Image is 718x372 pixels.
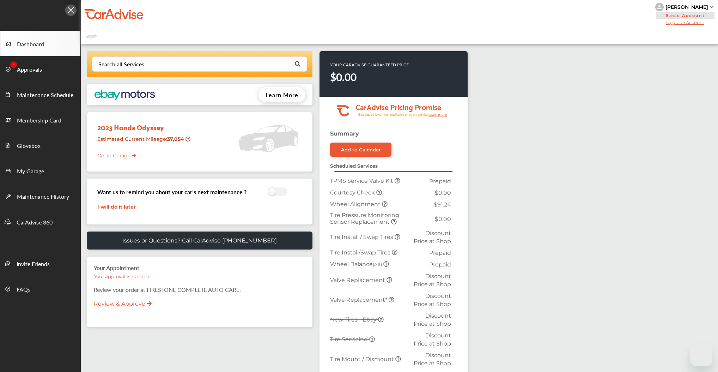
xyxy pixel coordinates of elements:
strong: Summary [330,130,359,137]
strong: 37,054 [167,136,185,142]
span: Discount Price at Shop [414,352,451,367]
span: Discount Price at Shop [414,332,451,347]
span: $0.00 [435,216,451,222]
span: Dashboard [17,40,44,49]
a: I will do it later [97,204,136,210]
div: Estimated Current Mileage : [92,133,195,151]
div: Add to Calendar [341,147,381,152]
p: Review your order at FIRESTONE COMPLETE AUTO CARE . [94,286,305,294]
a: Add to Calendar [330,143,391,157]
img: sCxJUJ+qAmfqhQGDUl18vwLg4ZYJ6CxN7XmbOMBAAAAAElFTkSuQmCC [710,6,713,8]
a: Glovebox [0,132,80,158]
span: Tire Mount / Dismount [330,356,395,362]
span: Learn More [266,91,298,99]
strong: Scheduled Services [330,163,378,169]
img: placeholder_car.fcab19be.svg [86,32,97,41]
span: Discount Price at Shop [414,293,451,307]
tspan: Learn more [428,113,447,116]
span: Maintenance Schedule [17,91,73,100]
span: Membership Card [17,116,61,125]
span: Valve Replacement [330,277,387,283]
span: CarAdvise 360 [17,218,53,227]
p: YOUR CARADVISE GUARANTEED PRICE [330,62,409,68]
span: Tire Install/Swap Tires [330,249,392,256]
span: Basic Account [656,12,714,19]
a: Go To Garage [92,147,136,161]
span: FAQs [17,285,30,294]
span: Discount Price at Shop [414,230,451,245]
img: knH8PDtVvWoAbQRylUukY18CTiRevjo20fAtgn5MLBQj4uumYvk2MzTtcAIzfGAtb1XOLVMAvhLuqoNAbL4reqehy0jehNKdM... [655,3,664,11]
img: placeholder_car.5a1ece94.svg [238,116,298,162]
span: Tire Install / Swap Tires [330,234,395,240]
span: Valve Replacement* [330,296,389,303]
span: Upgrade Account [655,20,715,25]
span: Maintenance History [17,192,69,202]
small: Your approval is needed! [94,274,151,279]
tspan: Guaranteed lower than retail price on every service. [358,112,428,117]
a: Issues or Questions? Call CarAdvise [PHONE_NUMBER] [87,232,312,250]
a: Membership Card [0,107,80,132]
div: 2023 Honda Odyssey [92,116,195,133]
img: Icon.5fd9dcc7.svg [65,5,77,16]
span: Tire Servicing [330,336,369,343]
span: Wheel Alignment [330,201,382,208]
span: Tire Pressure Monitoring Sensor Replacement [330,212,399,225]
span: Discount Price at Shop [414,273,451,288]
span: Invite Friends [17,260,50,269]
iframe: Button to launch messaging window [690,344,712,366]
a: My Garage [0,158,80,183]
small: (All) [373,262,382,267]
span: Courtesy Check [330,189,376,196]
span: New Tires - Ebay [330,316,378,323]
a: Maintenance Schedule [0,82,80,107]
span: $91.24 [434,201,451,208]
span: Glovebox [17,142,41,151]
tspan: CarAdvise Pricing Promise [356,100,441,113]
span: $0.00 [435,190,451,196]
a: Maintenance History [0,183,80,209]
p: Issues or Questions? Call CarAdvise [PHONE_NUMBER] [122,237,277,244]
a: Approvals [0,56,80,82]
strong: Your Appointment [94,264,139,272]
span: Wheel Balance [330,261,383,268]
span: Prepaid [429,261,451,268]
strong: $0.00 [330,70,357,84]
a: Review & Approve [94,300,145,307]
a: Dashboard [0,31,80,56]
span: Approvals [17,65,42,74]
span: TPMS Service Valve Kit [330,178,395,184]
div: Search all Services [98,61,144,67]
span: Prepaid [429,250,451,256]
h3: Want us to remind you about your car’s next maintenance ? [97,188,247,196]
span: Discount Price at Shop [414,312,451,327]
span: Prepaid [429,178,451,185]
div: [PERSON_NAME] [665,4,708,10]
span: My Garage [17,167,44,176]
